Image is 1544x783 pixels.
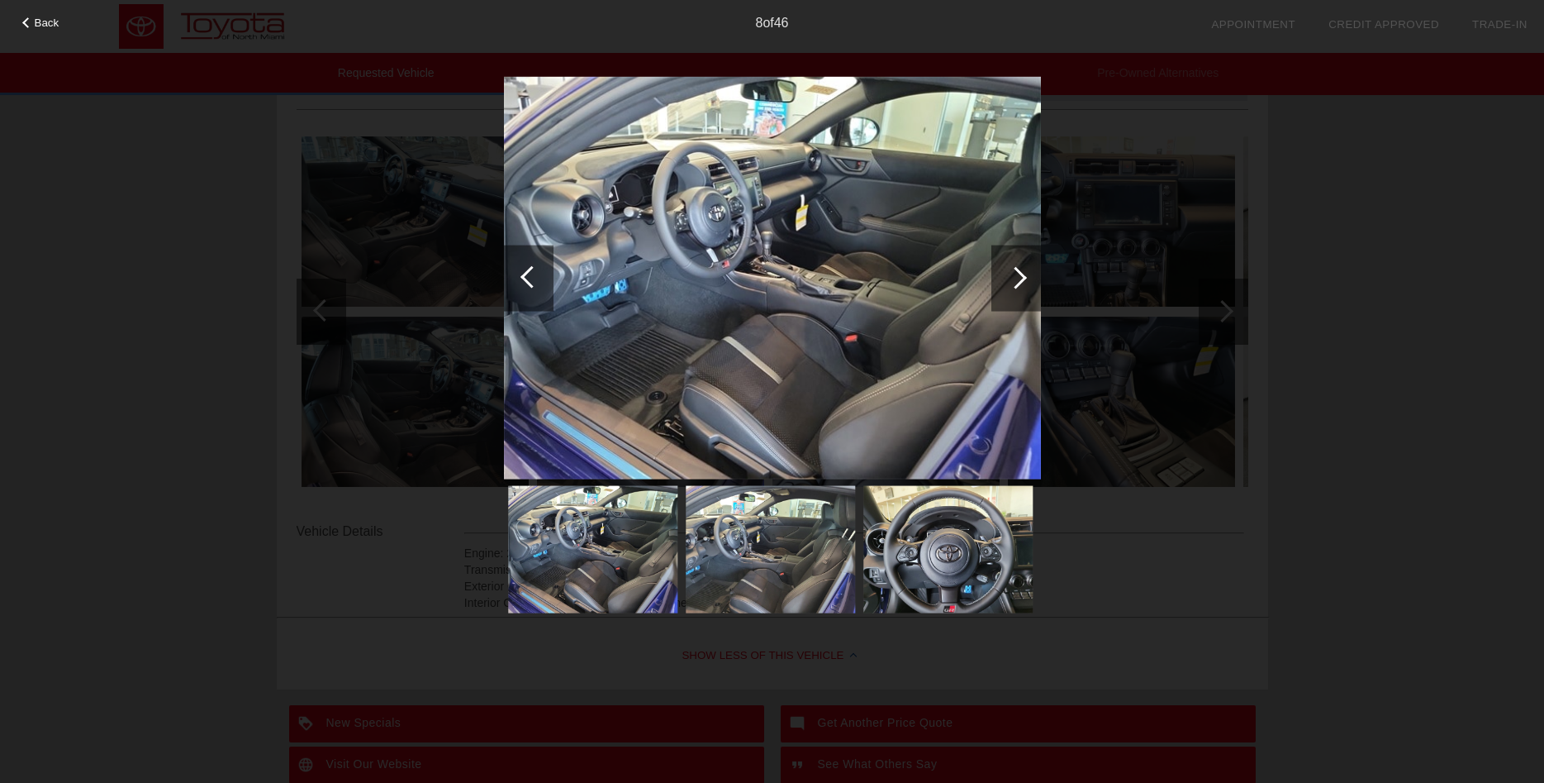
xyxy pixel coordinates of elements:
[504,76,1041,480] img: 7135507f0a85ea1018d2af89d4fae9dax.jpg
[1328,18,1439,31] a: Credit Approved
[508,486,677,614] img: 7135507f0a85ea1018d2af89d4fae9dax.jpg
[863,486,1033,614] img: 6dad864258e217fd72e28d753a7ce1d9x.jpg
[1472,18,1527,31] a: Trade-In
[755,16,762,30] span: 8
[686,486,855,614] img: f678b0243466608f1110936dd290c30cx.jpg
[774,16,789,30] span: 46
[1211,18,1295,31] a: Appointment
[35,17,59,29] span: Back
